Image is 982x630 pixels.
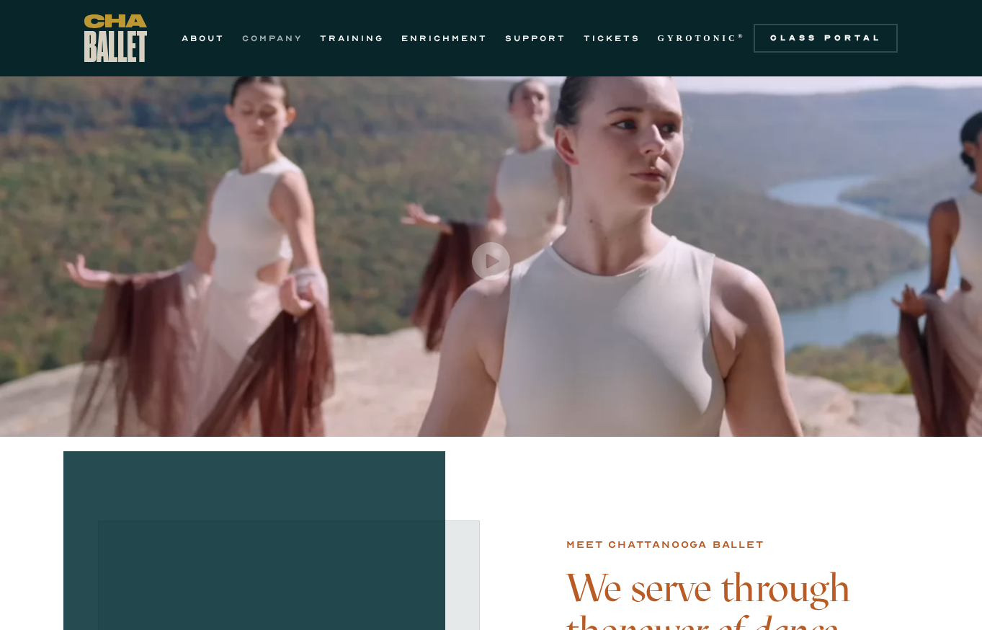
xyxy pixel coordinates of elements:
strong: GYROTONIC [658,33,738,43]
a: GYROTONIC® [658,30,746,47]
a: COMPANY [242,30,303,47]
a: TRAINING [320,30,384,47]
a: SUPPORT [505,30,566,47]
a: home [84,14,147,62]
a: ABOUT [182,30,225,47]
div: Meet chattanooga ballet [566,536,764,554]
div: Class Portal [762,32,889,44]
a: TICKETS [584,30,640,47]
a: ENRICHMENT [401,30,488,47]
sup: ® [738,32,746,40]
a: Class Portal [754,24,898,53]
